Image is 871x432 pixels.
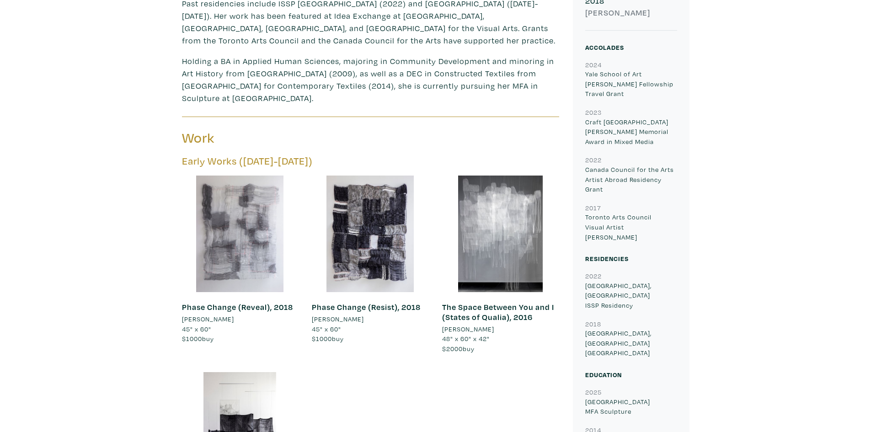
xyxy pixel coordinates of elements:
[442,302,554,322] a: The Space Between You and I (States of Qualia), 2016
[312,314,428,324] a: [PERSON_NAME]
[585,165,677,194] p: Canada Council for the Arts Artist Abroad Residency Grant
[182,334,202,343] span: $1000
[182,302,293,312] a: Phase Change (Reveal), 2018
[585,320,601,328] small: 2018
[312,334,344,343] span: buy
[182,334,214,343] span: buy
[585,117,677,147] p: Craft [GEOGRAPHIC_DATA] [PERSON_NAME] Memorial Award in Mixed Media
[585,69,677,99] p: Yale School of Art [PERSON_NAME] Fellowship Travel Grant
[442,324,559,334] a: [PERSON_NAME]
[585,203,601,212] small: 2017
[585,108,602,117] small: 2023
[182,155,559,167] h5: Early Works ([DATE]-[DATE])
[182,55,559,104] p: Holding a BA in Applied Human Sciences, majoring in Community Development and minoring in Art His...
[585,254,629,263] small: Residencies
[585,328,677,358] p: [GEOGRAPHIC_DATA], [GEOGRAPHIC_DATA] [GEOGRAPHIC_DATA]
[585,272,602,280] small: 2022
[442,344,463,353] span: $2000
[442,344,475,353] span: buy
[182,314,234,324] li: [PERSON_NAME]
[312,314,364,324] li: [PERSON_NAME]
[585,43,624,52] small: Accolades
[585,212,677,242] p: Toronto Arts Council Visual Artist [PERSON_NAME]
[312,302,421,312] a: Phase Change (Resist), 2018
[585,155,602,164] small: 2022
[585,60,602,69] small: 2024
[182,314,299,324] a: [PERSON_NAME]
[182,129,364,147] h3: Work
[182,325,211,333] span: 45" x 60"
[312,334,332,343] span: $1000
[442,324,494,334] li: [PERSON_NAME]
[585,370,622,379] small: Education
[442,334,490,343] span: 48" x 60" x 42"
[585,388,602,396] small: 2025
[585,397,677,416] p: [GEOGRAPHIC_DATA] MFA Sculpture
[585,8,677,18] h6: [PERSON_NAME]
[585,281,677,310] p: [GEOGRAPHIC_DATA], [GEOGRAPHIC_DATA] ISSP Residency
[312,325,341,333] span: 45" x 60"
